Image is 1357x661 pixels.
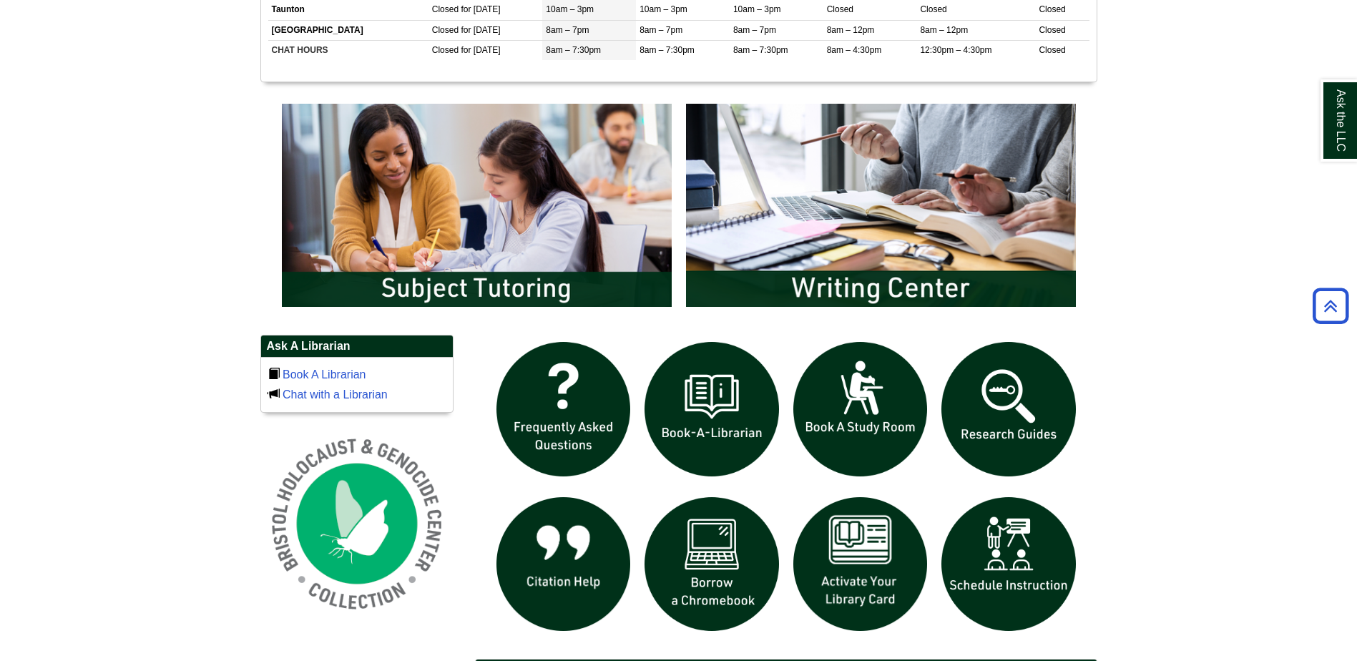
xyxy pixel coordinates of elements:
span: Closed [1039,45,1065,55]
span: 8am – 7pm [733,25,776,35]
span: Closed [827,4,853,14]
img: activate Library Card icon links to form to activate student ID into library card [786,490,935,639]
a: Book A Librarian [283,368,366,381]
span: 8am – 7:30pm [640,45,695,55]
span: 8am – 7pm [546,25,589,35]
span: for [DATE] [461,45,500,55]
div: slideshow [275,97,1083,320]
h2: Ask A Librarian [261,336,453,358]
span: 10am – 3pm [546,4,594,14]
div: slideshow [489,335,1083,645]
img: citation help icon links to citation help guide page [489,490,638,639]
img: Subject Tutoring Information [275,97,679,314]
span: for [DATE] [461,4,500,14]
img: Borrow a chromebook icon links to the borrow a chromebook web page [637,490,786,639]
span: Closed [1039,4,1065,14]
span: 12:30pm – 4:30pm [920,45,991,55]
a: Chat with a Librarian [283,388,388,401]
img: Book a Librarian icon links to book a librarian web page [637,335,786,484]
span: 8am – 4:30pm [827,45,882,55]
img: Holocaust and Genocide Collection [260,427,454,620]
img: book a study room icon links to book a study room web page [786,335,935,484]
span: 10am – 3pm [640,4,687,14]
span: Closed [920,4,946,14]
span: 10am – 3pm [733,4,781,14]
span: Closed [1039,25,1065,35]
img: Research Guides icon links to research guides web page [934,335,1083,484]
span: Closed [432,45,459,55]
span: for [DATE] [461,25,500,35]
span: Closed [432,4,459,14]
td: CHAT HOURS [268,40,428,60]
span: 8am – 12pm [827,25,875,35]
a: Back to Top [1308,296,1353,315]
img: frequently asked questions [489,335,638,484]
td: [GEOGRAPHIC_DATA] [268,20,428,40]
span: Closed [432,25,459,35]
img: Writing Center Information [679,97,1083,314]
span: 8am – 7pm [640,25,682,35]
span: 8am – 7:30pm [546,45,601,55]
span: 8am – 12pm [920,25,968,35]
span: 8am – 7:30pm [733,45,788,55]
img: For faculty. Schedule Library Instruction icon links to form. [934,490,1083,639]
